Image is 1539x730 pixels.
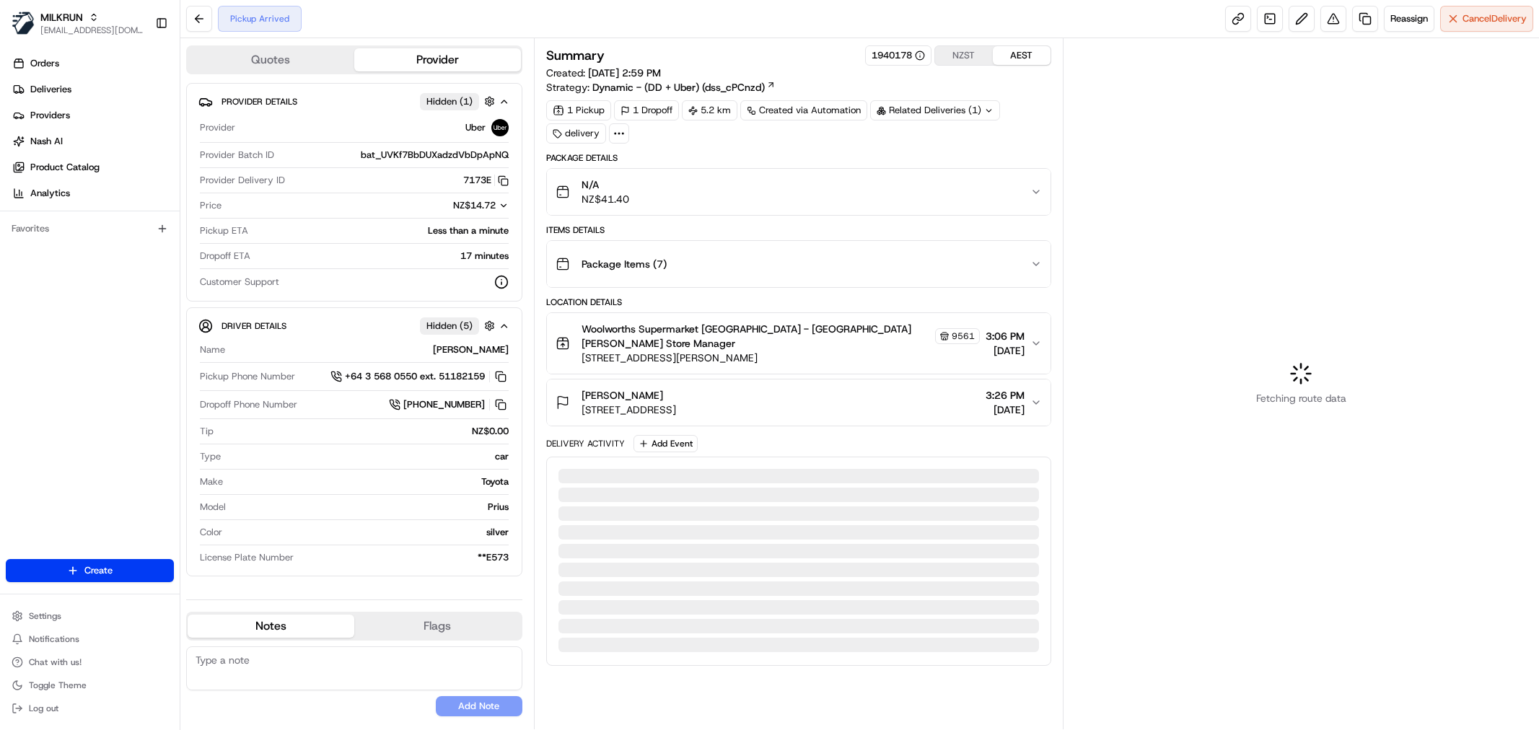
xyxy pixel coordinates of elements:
[29,610,61,622] span: Settings
[200,276,279,289] span: Customer Support
[200,501,226,514] span: Model
[582,388,663,403] span: [PERSON_NAME]
[200,121,235,134] span: Provider
[330,369,509,384] a: +64 3 568 0550 ext. 51182159
[188,615,354,638] button: Notes
[354,48,521,71] button: Provider
[354,615,521,638] button: Flags
[547,169,1051,215] button: N/ANZ$41.40
[453,199,496,211] span: NZ$14.72
[1390,12,1428,25] span: Reassign
[200,224,248,237] span: Pickup ETA
[6,78,180,101] a: Deliveries
[200,398,297,411] span: Dropoff Phone Number
[1256,391,1346,405] span: Fetching route data
[1440,6,1533,32] button: CancelDelivery
[200,174,285,187] span: Provider Delivery ID
[986,343,1025,358] span: [DATE]
[546,66,661,80] span: Created:
[426,320,473,333] span: Hidden ( 5 )
[582,257,667,271] span: Package Items ( 7 )
[935,46,993,65] button: NZST
[200,526,222,539] span: Color
[6,130,180,153] a: Nash AI
[198,89,510,113] button: Provider DetailsHidden (1)
[547,379,1051,426] button: [PERSON_NAME][STREET_ADDRESS]3:26 PM[DATE]
[222,320,286,332] span: Driver Details
[30,187,70,200] span: Analytics
[582,192,629,206] span: NZ$41.40
[546,296,1051,308] div: Location Details
[12,12,35,35] img: MILKRUN
[40,10,83,25] button: MILKRUN
[986,329,1025,343] span: 3:06 PM
[30,161,100,174] span: Product Catalog
[986,388,1025,403] span: 3:26 PM
[582,351,980,365] span: [STREET_ADDRESS][PERSON_NAME]
[200,475,223,488] span: Make
[30,135,63,148] span: Nash AI
[546,49,605,62] h3: Summary
[420,317,499,335] button: Hidden (5)
[389,397,509,413] a: [PHONE_NUMBER]
[200,149,274,162] span: Provider Batch ID
[1384,6,1434,32] button: Reassign
[30,57,59,70] span: Orders
[30,109,70,122] span: Providers
[40,25,144,36] button: [EMAIL_ADDRESS][DOMAIN_NAME]
[1463,12,1527,25] span: Cancel Delivery
[546,80,776,94] div: Strategy:
[582,322,932,351] span: Woolworths Supermarket [GEOGRAPHIC_DATA] - [GEOGRAPHIC_DATA][PERSON_NAME] Store Manager
[463,174,509,187] button: 7173E
[491,119,509,136] img: uber-new-logo.jpeg
[200,450,221,463] span: Type
[227,450,509,463] div: car
[6,217,174,240] div: Favorites
[546,438,625,449] div: Delivery Activity
[6,675,174,695] button: Toggle Theme
[582,403,676,417] span: [STREET_ADDRESS]
[592,80,765,94] span: Dynamic - (DD + Uber) (dss_cPCnzd)
[200,425,214,438] span: Tip
[6,606,174,626] button: Settings
[361,149,509,162] span: bat_UVKf7BbDUXadzdVbDpApNQ
[465,121,486,134] span: Uber
[200,199,222,212] span: Price
[6,6,149,40] button: MILKRUNMILKRUN[EMAIL_ADDRESS][DOMAIN_NAME]
[200,370,295,383] span: Pickup Phone Number
[200,551,294,564] span: License Plate Number
[229,475,509,488] div: Toyota
[6,156,180,179] a: Product Catalog
[29,680,87,691] span: Toggle Theme
[6,698,174,718] button: Log out
[870,100,1000,120] div: Related Deliveries (1)
[993,46,1051,65] button: AEST
[6,559,174,582] button: Create
[546,152,1051,164] div: Package Details
[30,83,71,96] span: Deliveries
[200,250,250,263] span: Dropoff ETA
[228,526,509,539] div: silver
[546,224,1051,236] div: Items Details
[231,343,509,356] div: [PERSON_NAME]
[382,199,509,212] button: NZ$14.72
[84,564,113,577] span: Create
[232,501,509,514] div: Prius
[986,403,1025,417] span: [DATE]
[345,370,485,383] span: +64 3 568 0550 ext. 51182159
[29,703,58,714] span: Log out
[6,182,180,205] a: Analytics
[582,177,629,192] span: N/A
[222,96,297,107] span: Provider Details
[29,656,82,668] span: Chat with us!
[592,80,776,94] a: Dynamic - (DD + Uber) (dss_cPCnzd)
[740,100,867,120] a: Created via Automation
[682,100,737,120] div: 5.2 km
[952,330,975,342] span: 9561
[588,66,661,79] span: [DATE] 2:59 PM
[254,224,509,237] div: Less than a minute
